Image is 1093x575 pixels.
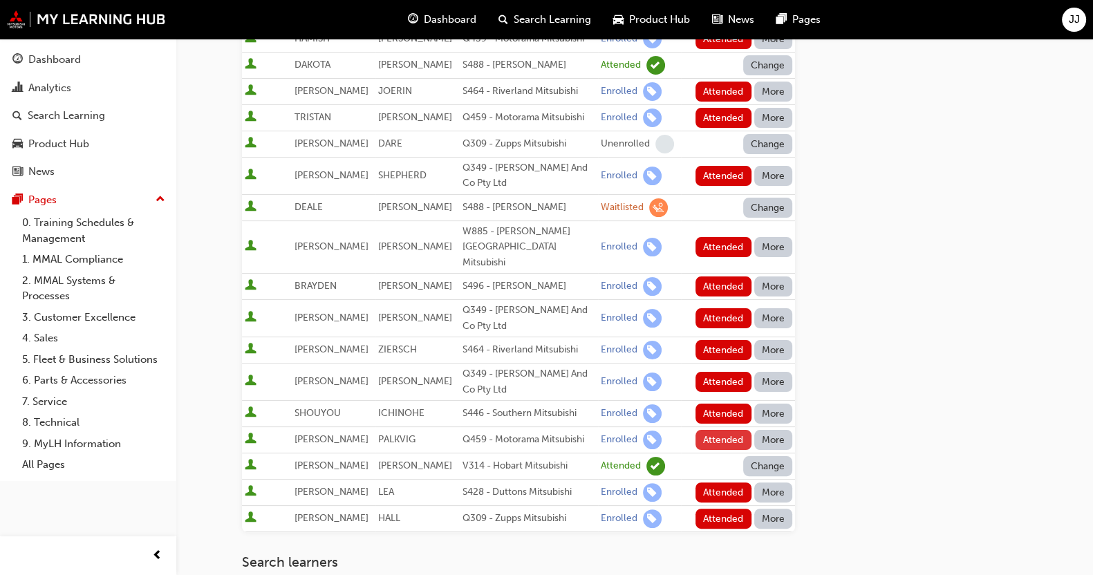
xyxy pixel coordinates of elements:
[643,341,662,359] span: learningRecordVerb_ENROLL-icon
[754,372,793,392] button: More
[601,169,637,182] div: Enrolled
[643,509,662,528] span: learningRecordVerb_ENROLL-icon
[743,134,793,154] button: Change
[378,280,452,292] span: [PERSON_NAME]
[792,12,821,28] span: Pages
[514,12,591,28] span: Search Learning
[408,11,418,28] span: guage-icon
[12,54,23,66] span: guage-icon
[378,343,417,355] span: ZIERSCH
[245,406,256,420] span: User is active
[601,201,644,214] div: Waitlisted
[12,194,23,207] span: pages-icon
[245,343,256,357] span: User is active
[295,433,368,445] span: [PERSON_NAME]
[643,309,662,328] span: learningRecordVerb_ENROLL-icon
[463,136,595,152] div: Q309 - Zupps Mitsubishi
[245,58,256,72] span: User is active
[601,241,637,254] div: Enrolled
[643,277,662,296] span: learningRecordVerb_ENROLL-icon
[463,484,595,500] div: S428 - Duttons Mitsubishi
[765,6,832,34] a: pages-iconPages
[601,343,637,357] div: Enrolled
[245,200,256,214] span: User is active
[701,6,765,34] a: news-iconNews
[695,372,751,392] button: Attended
[245,311,256,325] span: User is active
[7,10,166,28] img: mmal
[463,57,595,73] div: S488 - [PERSON_NAME]
[17,307,171,328] a: 3. Customer Excellence
[754,237,793,257] button: More
[12,166,23,178] span: news-icon
[743,456,793,476] button: Change
[28,52,81,68] div: Dashboard
[754,276,793,296] button: More
[498,11,508,28] span: search-icon
[295,280,337,292] span: BRAYDEN
[378,138,402,149] span: DARE
[378,111,452,123] span: [PERSON_NAME]
[463,342,595,358] div: S464 - Riverland Mitsubishi
[295,201,323,213] span: DEALE
[245,169,256,182] span: User is active
[378,59,452,70] span: [PERSON_NAME]
[245,459,256,473] span: User is active
[12,110,22,122] span: search-icon
[463,511,595,527] div: Q309 - Zupps Mitsubishi
[695,82,751,102] button: Attended
[152,547,162,565] span: prev-icon
[463,224,595,271] div: W885 - [PERSON_NAME][GEOGRAPHIC_DATA] Mitsubishi
[6,47,171,73] a: Dashboard
[378,460,452,471] span: [PERSON_NAME]
[695,108,751,128] button: Attended
[601,375,637,388] div: Enrolled
[601,407,637,420] div: Enrolled
[295,32,330,44] span: HAMISH
[378,486,394,498] span: LEA
[463,432,595,448] div: Q459 - Motorama Mitsubishi
[245,279,256,293] span: User is active
[28,80,71,96] div: Analytics
[695,237,751,257] button: Attended
[643,431,662,449] span: learningRecordVerb_ENROLL-icon
[743,198,793,218] button: Change
[463,110,595,126] div: Q459 - Motorama Mitsubishi
[463,406,595,422] div: S446 - Southern Mitsubishi
[743,55,793,75] button: Change
[602,6,701,34] a: car-iconProduct Hub
[295,59,330,70] span: DAKOTA
[17,433,171,455] a: 9. MyLH Information
[6,187,171,213] button: Pages
[601,138,650,151] div: Unenrolled
[643,167,662,185] span: learningRecordVerb_ENROLL-icon
[463,160,595,191] div: Q349 - [PERSON_NAME] And Co Pty Ltd
[695,404,751,424] button: Attended
[295,169,368,181] span: [PERSON_NAME]
[245,240,256,254] span: User is active
[646,56,665,75] span: learningRecordVerb_ATTEND-icon
[378,241,452,252] span: [PERSON_NAME]
[28,192,57,208] div: Pages
[295,486,368,498] span: [PERSON_NAME]
[295,343,368,355] span: [PERSON_NAME]
[754,404,793,424] button: More
[17,454,171,475] a: All Pages
[1062,8,1086,32] button: JJ
[695,482,751,502] button: Attended
[643,483,662,502] span: learningRecordVerb_ENROLL-icon
[776,11,787,28] span: pages-icon
[643,109,662,127] span: learningRecordVerb_ENROLL-icon
[245,433,256,446] span: User is active
[245,137,256,151] span: User is active
[378,407,424,419] span: ICHINOHE
[1069,12,1080,28] span: JJ
[245,111,256,124] span: User is active
[17,328,171,349] a: 4. Sales
[295,407,341,419] span: SHOUYOU
[245,485,256,499] span: User is active
[695,166,751,186] button: Attended
[245,511,256,525] span: User is active
[754,108,793,128] button: More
